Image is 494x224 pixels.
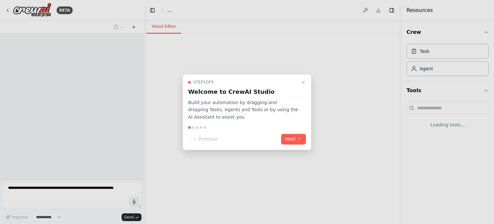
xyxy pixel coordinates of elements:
button: Previous [188,134,221,144]
button: Hide left sidebar [148,6,157,15]
button: Close walkthrough [299,78,307,86]
p: Build your automation by dragging and dropping Tasks, Agents and Tools or by using the AI Assista... [188,99,298,121]
span: Step 1 of 5 [193,80,214,85]
h3: Welcome to CrewAI Studio [188,87,298,96]
button: Next [281,134,306,144]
